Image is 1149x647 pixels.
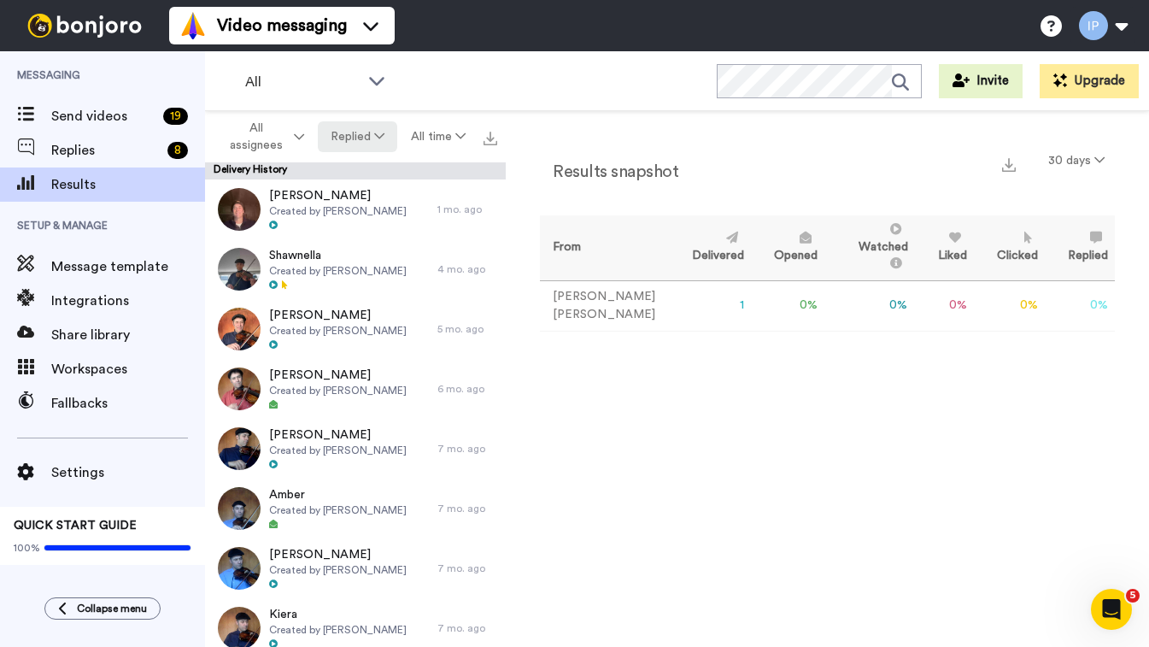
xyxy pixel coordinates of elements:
img: 9c84c473-cd22-4586-b65d-7fd6618e889e-thumb.jpg [218,547,261,590]
img: bj-logo-header-white.svg [21,14,149,38]
img: vm-color.svg [179,12,207,39]
span: 5 [1126,589,1140,603]
h2: Results snapshot [540,162,678,181]
div: 8 [167,142,188,159]
span: Created by [PERSON_NAME] [269,623,407,637]
span: [PERSON_NAME] [269,546,407,563]
span: Created by [PERSON_NAME] [269,503,407,517]
div: 7 mo. ago [437,442,497,456]
span: Message template [51,256,205,277]
a: [PERSON_NAME]Created by [PERSON_NAME]7 mo. ago [205,538,506,598]
div: 5 mo. ago [437,322,497,336]
th: Liked [915,215,974,280]
img: 65c4ea8b-ef6e-44c3-8700-856f65ded043-thumb.jpg [218,248,261,291]
span: Share library [51,325,205,345]
img: feec1077-4fd5-4d3d-9b95-44f2ece4ad06-thumb.jpg [218,308,261,350]
th: Watched [824,215,914,280]
a: ShawnellaCreated by [PERSON_NAME]4 mo. ago [205,239,506,299]
span: [PERSON_NAME] [269,426,407,444]
div: 19 [163,108,188,125]
button: 30 days [1038,145,1115,176]
td: 0 % [915,280,974,331]
button: Export all results that match these filters now. [478,124,502,150]
span: Video messaging [217,14,347,38]
span: Created by [PERSON_NAME] [269,264,407,278]
img: 92061340-9f5c-47cc-af16-87beebf6a1fb-thumb.jpg [218,368,261,410]
span: Integrations [51,291,205,311]
span: All assignees [221,120,290,154]
iframe: Intercom live chat [1091,589,1132,630]
a: AmberCreated by [PERSON_NAME]7 mo. ago [205,479,506,538]
button: All time [397,121,478,152]
td: [PERSON_NAME] [PERSON_NAME] [540,280,669,331]
div: 7 mo. ago [437,562,497,575]
span: Results [51,174,205,195]
td: 0 % [751,280,824,331]
span: Created by [PERSON_NAME] [269,204,407,218]
span: Kiera [269,606,407,623]
div: 6 mo. ago [437,382,497,396]
span: Replies [51,140,161,161]
a: [PERSON_NAME]Created by [PERSON_NAME]6 mo. ago [205,359,506,419]
span: Shawnella [269,247,407,264]
td: 0 % [824,280,914,331]
a: [PERSON_NAME]Created by [PERSON_NAME]7 mo. ago [205,419,506,479]
td: 0 % [974,280,1045,331]
div: 7 mo. ago [437,502,497,515]
span: Fallbacks [51,393,205,414]
th: Delivered [669,215,751,280]
th: Replied [1045,215,1115,280]
span: Created by [PERSON_NAME] [269,444,407,457]
span: Created by [PERSON_NAME] [269,563,407,577]
button: Upgrade [1040,64,1139,98]
span: [PERSON_NAME] [269,187,407,204]
a: [PERSON_NAME]Created by [PERSON_NAME]5 mo. ago [205,299,506,359]
div: 1 mo. ago [437,203,497,216]
span: Created by [PERSON_NAME] [269,324,407,338]
span: [PERSON_NAME] [269,307,407,324]
button: Invite [939,64,1023,98]
span: Workspaces [51,359,205,379]
th: Opened [751,215,824,280]
span: Amber [269,486,407,503]
span: Created by [PERSON_NAME] [269,384,407,397]
button: Export a summary of each team member’s results that match this filter now. [997,151,1021,176]
button: All assignees [208,113,318,161]
img: a37a82e1-31c2-4ea0-a2bf-f4aae762068b-thumb.jpg [218,188,261,231]
img: 54d197b7-acba-4643-b68d-3c7b4f81c1c2-thumb.jpg [218,487,261,530]
span: [PERSON_NAME] [269,367,407,384]
button: Replied [318,121,398,152]
img: export.svg [1002,158,1016,172]
span: Collapse menu [77,602,147,615]
span: Settings [51,462,205,483]
div: 7 mo. ago [437,621,497,635]
span: All [245,72,360,92]
img: b60d3c32-4a57-4eed-a578-b7bd64eae65f-thumb.jpg [218,427,261,470]
th: Clicked [974,215,1045,280]
div: 4 mo. ago [437,262,497,276]
a: [PERSON_NAME]Created by [PERSON_NAME]1 mo. ago [205,179,506,239]
div: Delivery History [205,162,506,179]
span: QUICK START GUIDE [14,520,137,532]
img: export.svg [484,132,497,145]
td: 0 % [1045,280,1115,331]
span: Send videos [51,106,156,126]
td: 1 [669,280,751,331]
button: Collapse menu [44,597,161,620]
span: 100% [14,541,40,555]
th: From [540,215,669,280]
